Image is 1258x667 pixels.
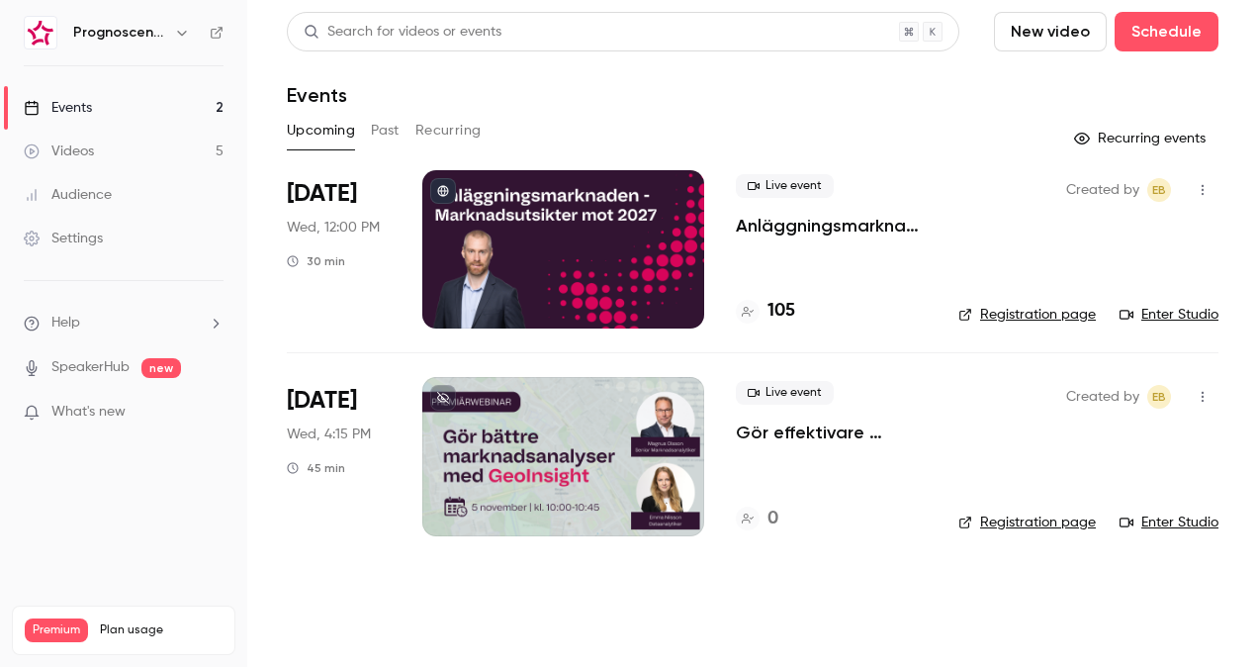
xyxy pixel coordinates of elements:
[141,358,181,378] span: new
[1120,513,1218,532] a: Enter Studio
[24,229,103,248] div: Settings
[24,98,92,118] div: Events
[1147,385,1171,409] span: Emelie Bratt
[100,622,223,638] span: Plan usage
[287,170,391,329] div: Sep 17 Wed, 12:00 PM (Europe/Stockholm)
[736,174,834,198] span: Live event
[287,425,371,444] span: Wed, 4:15 PM
[767,298,795,325] h4: 105
[736,506,778,532] a: 0
[736,421,927,444] a: Gör effektivare marknadsanalyser med GeoInsight
[287,460,345,476] div: 45 min
[1152,178,1166,202] span: EB
[51,357,130,378] a: SpeakerHub
[304,22,501,43] div: Search for videos or events
[1065,123,1218,154] button: Recurring events
[994,12,1107,51] button: New video
[736,298,795,325] a: 105
[24,313,224,333] li: help-dropdown-opener
[1115,12,1218,51] button: Schedule
[73,23,166,43] h6: Prognoscentret | Powered by Hubexo
[1152,385,1166,409] span: EB
[51,402,126,423] span: What's new
[736,214,927,238] a: Anläggningsmarknaden: Marknadsutsikter mot 2027
[736,381,834,405] span: Live event
[415,115,482,146] button: Recurring
[958,513,1096,532] a: Registration page
[1147,178,1171,202] span: Emelie Bratt
[287,83,347,107] h1: Events
[287,253,345,269] div: 30 min
[1066,178,1139,202] span: Created by
[1120,305,1218,325] a: Enter Studio
[51,313,80,333] span: Help
[287,218,380,238] span: Wed, 12:00 PM
[1066,385,1139,409] span: Created by
[958,305,1096,325] a: Registration page
[287,115,355,146] button: Upcoming
[287,377,391,535] div: Nov 5 Wed, 4:15 PM (Europe/Stockholm)
[200,404,224,422] iframe: Noticeable Trigger
[25,17,56,48] img: Prognoscentret | Powered by Hubexo
[371,115,400,146] button: Past
[24,142,94,161] div: Videos
[24,185,112,205] div: Audience
[287,385,357,417] span: [DATE]
[287,178,357,210] span: [DATE]
[767,506,778,532] h4: 0
[25,619,88,642] span: Premium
